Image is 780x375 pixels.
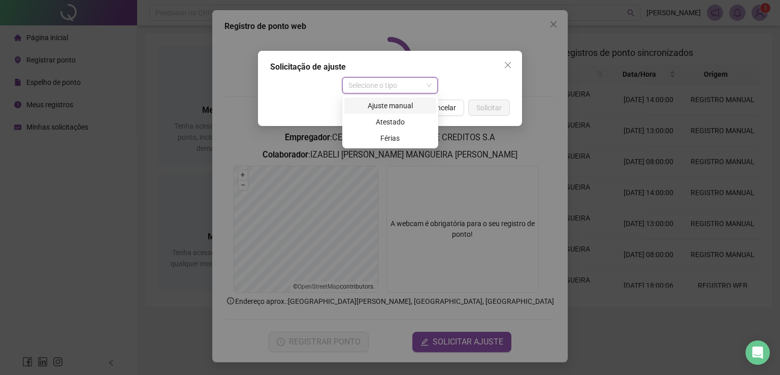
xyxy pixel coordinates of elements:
div: Férias [344,130,436,146]
div: Open Intercom Messenger [745,340,770,365]
div: Férias [350,133,430,144]
span: close [504,61,512,69]
span: Selecione o tipo [348,78,432,93]
div: Ajuste manual [350,100,430,111]
div: Atestado [350,116,430,128]
span: Cancelar [428,102,456,113]
div: Ajuste manual [344,98,436,114]
button: Solicitar [468,100,510,116]
button: Cancelar [420,100,464,116]
div: Atestado [344,114,436,130]
button: Close [500,57,516,73]
div: Solicitação de ajuste [270,61,510,73]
